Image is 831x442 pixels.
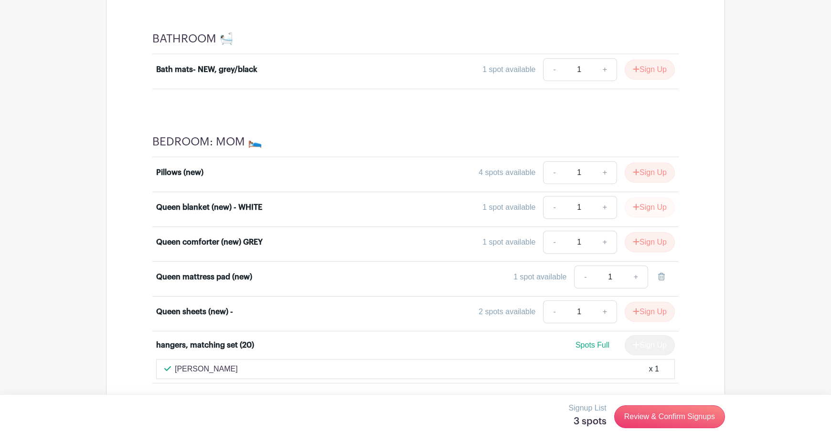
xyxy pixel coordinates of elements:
[593,161,617,184] a: +
[479,167,535,178] div: 4 spots available
[156,202,262,213] div: Queen blanket (new) - WHITE
[156,271,252,283] div: Queen mattress pad (new)
[625,197,675,217] button: Sign Up
[575,341,609,349] span: Spots Full
[513,271,566,283] div: 1 spot available
[574,266,596,288] a: -
[175,363,238,375] p: [PERSON_NAME]
[156,306,233,318] div: Queen sheets (new) -
[569,416,607,427] h5: 3 spots
[543,58,565,81] a: -
[152,32,234,46] h4: BATHROOM 🛀🏻
[482,236,535,248] div: 1 spot available
[593,300,617,323] a: +
[614,405,725,428] a: Review & Confirm Signups
[543,231,565,254] a: -
[624,266,648,288] a: +
[543,300,565,323] a: -
[593,196,617,219] a: +
[156,167,203,178] div: Pillows (new)
[479,306,535,318] div: 2 spots available
[593,58,617,81] a: +
[543,161,565,184] a: -
[593,231,617,254] a: +
[649,363,659,375] div: x 1
[156,236,263,248] div: Queen comforter (new) GREY
[156,339,254,351] div: hangers, matching set (20)
[482,202,535,213] div: 1 spot available
[625,302,675,322] button: Sign Up
[482,64,535,75] div: 1 spot available
[625,163,675,183] button: Sign Up
[543,196,565,219] a: -
[625,60,675,80] button: Sign Up
[156,64,257,75] div: Bath mats- NEW, grey/black
[152,135,262,149] h4: BEDROOM: MOM 🛌
[625,232,675,252] button: Sign Up
[569,402,607,414] p: Signup List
